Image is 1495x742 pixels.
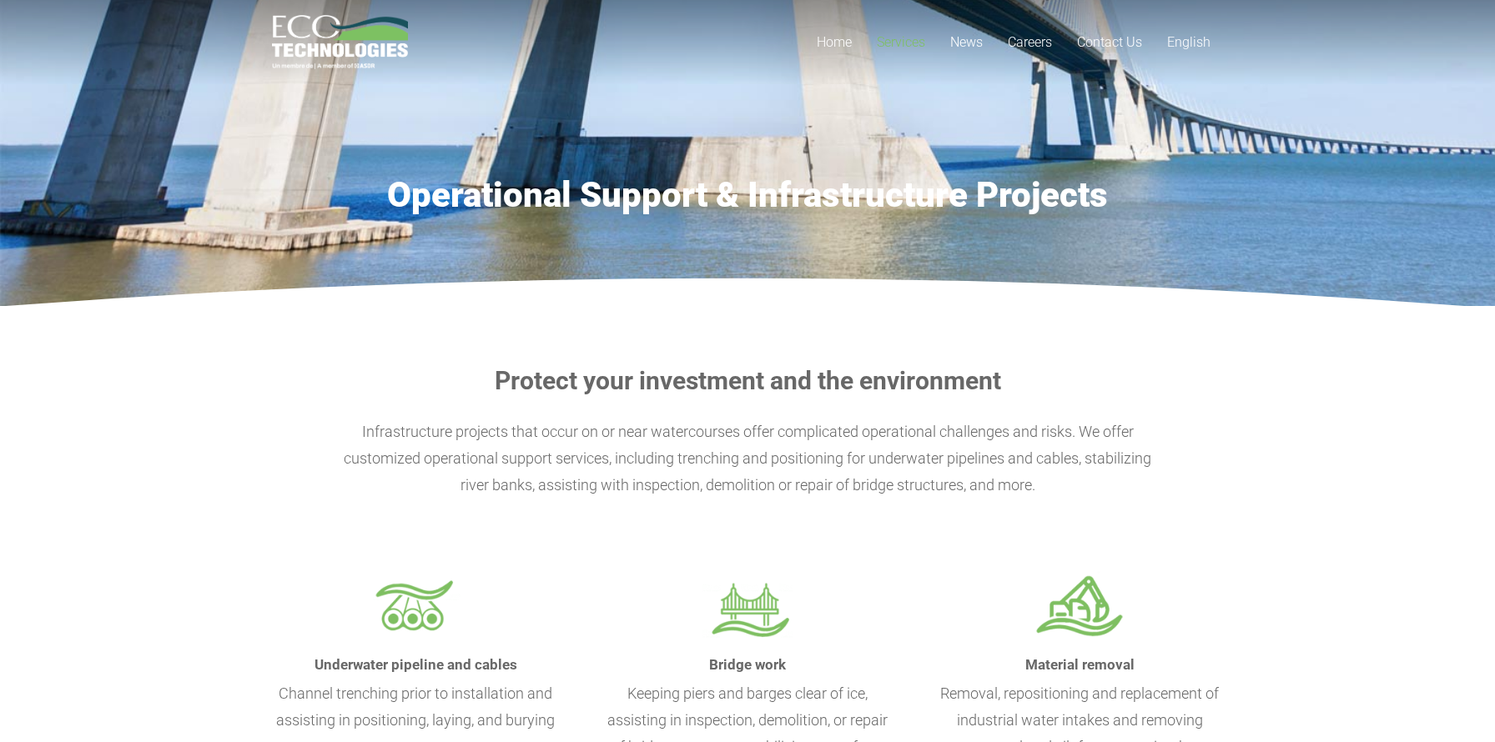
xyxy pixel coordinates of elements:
h1: Operational Support & Infrastructure Projects [272,174,1223,216]
strong: Bridge work [709,656,786,673]
strong: Protect your investment and the environment [495,366,1001,395]
strong: Underwater pipeline and cables [315,656,517,673]
span: Contact Us [1077,34,1142,50]
strong: Material removal [1025,656,1135,673]
span: Careers [1008,34,1052,50]
span: Services [877,34,925,50]
span: Home [817,34,852,50]
span: News [950,34,983,50]
span: English [1167,34,1211,50]
a: logo_EcoTech_ASDR_RGB [272,15,408,69]
p: Infrastructure projects that occur on or near watercourses offer complicated operational challeng... [272,419,1223,499]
